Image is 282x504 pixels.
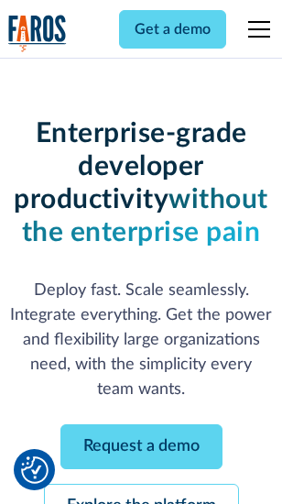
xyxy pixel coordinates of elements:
[21,456,49,484] img: Revisit consent button
[21,456,49,484] button: Cookie Settings
[8,15,67,52] img: Logo of the analytics and reporting company Faros.
[8,15,67,52] a: home
[14,120,246,214] strong: Enterprise-grade developer productivity
[119,10,226,49] a: Get a demo
[60,424,222,469] a: Request a demo
[8,279,274,402] p: Deploy fast. Scale seamlessly. Integrate everything. Get the power and flexibility large organiza...
[237,7,274,51] div: menu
